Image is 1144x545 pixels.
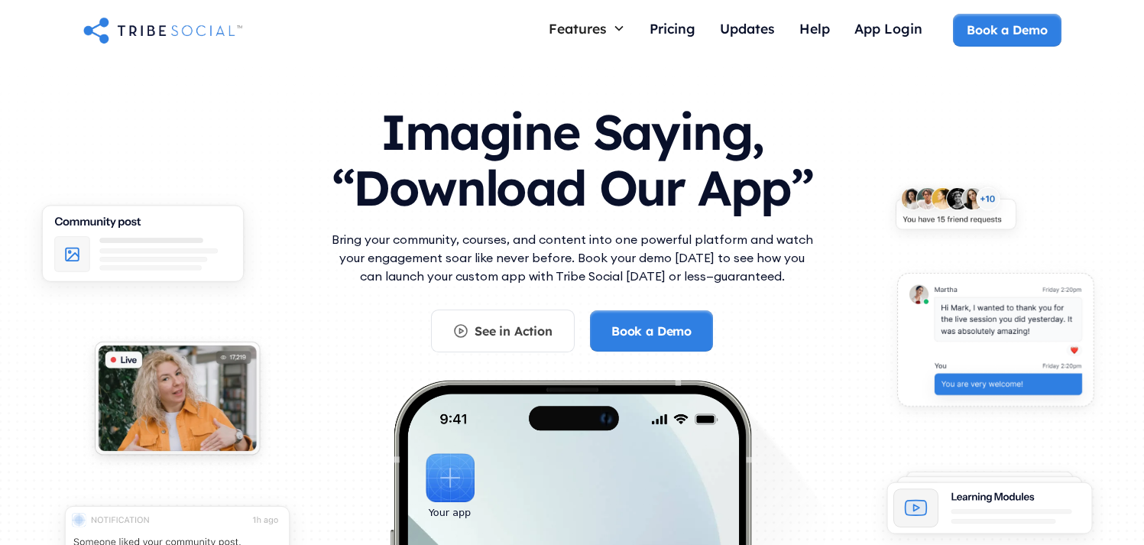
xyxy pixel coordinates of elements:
[953,14,1061,46] a: Book a Demo
[854,20,922,37] div: App Login
[429,504,471,521] div: Your app
[799,20,830,37] div: Help
[536,14,637,43] div: Features
[80,331,274,473] img: An illustration of Live video
[431,310,575,352] a: See in Action
[590,310,713,352] a: Book a Demo
[881,261,1110,427] img: An illustration of chat
[637,14,708,47] a: Pricing
[23,192,263,306] img: An illustration of Community Feed
[83,15,242,45] a: home
[708,14,787,47] a: Updates
[881,177,1030,248] img: An illustration of New friends requests
[842,14,935,47] a: App Login
[475,323,553,339] div: See in Action
[720,20,775,37] div: Updates
[650,20,695,37] div: Pricing
[549,20,607,37] div: Features
[328,230,817,285] p: Bring your community, courses, and content into one powerful platform and watch your engagement s...
[787,14,842,47] a: Help
[328,89,817,224] h1: Imagine Saying, “Download Our App”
